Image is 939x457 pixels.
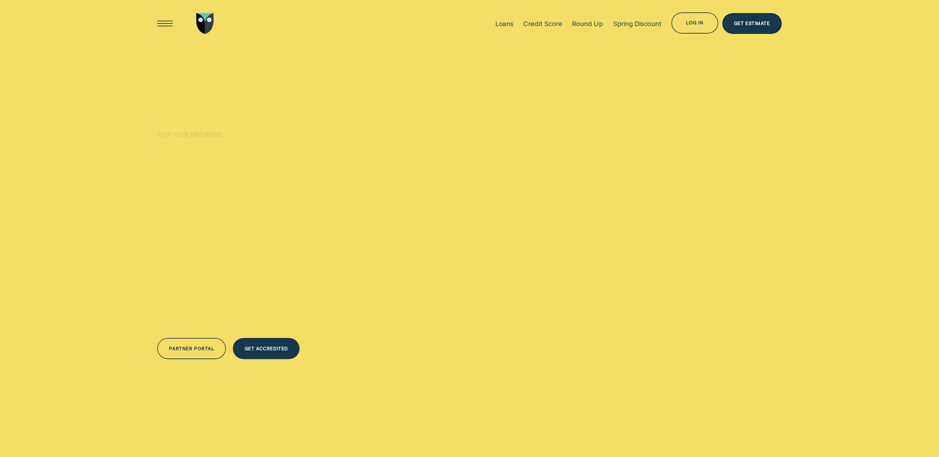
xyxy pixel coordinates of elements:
h1: For Our Brokers [157,130,369,152]
a: Partner Portal [157,338,226,359]
img: Wisr [196,13,214,34]
div: Spring Discount [613,20,662,28]
div: Credit Score [523,20,562,28]
div: Round Up [572,20,603,28]
a: Get Accredited [233,338,300,359]
button: Open Menu [155,13,176,34]
a: Get Estimate [722,13,782,34]
h4: Smarter lending for the everyday Aussie [157,138,369,269]
div: Loans [495,20,514,28]
button: Log in [671,12,718,34]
